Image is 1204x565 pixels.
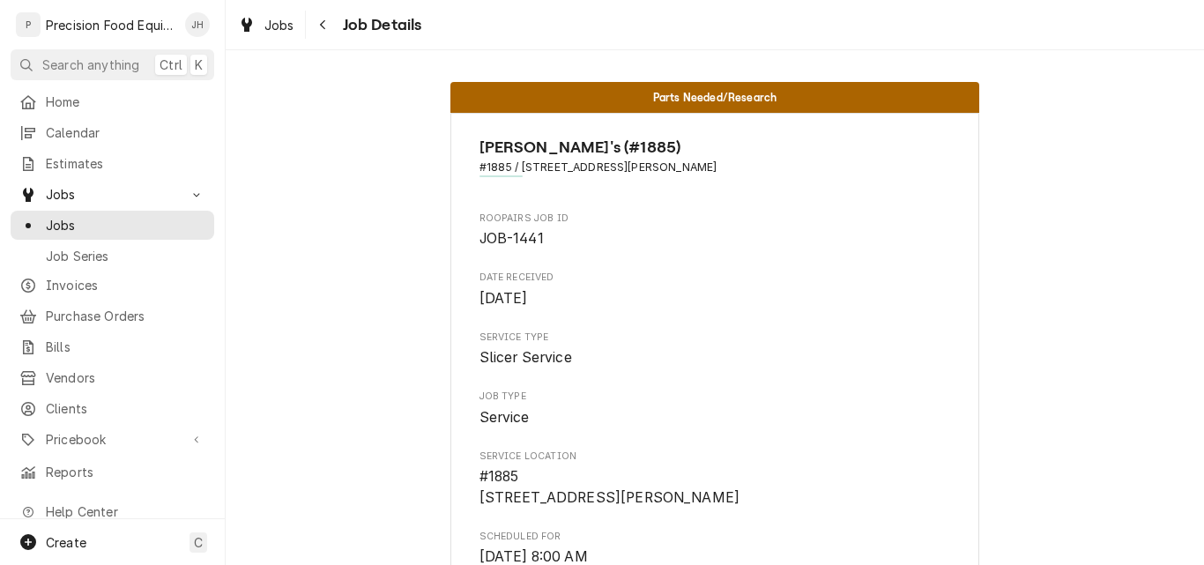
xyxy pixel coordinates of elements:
[479,212,951,226] span: Roopairs Job ID
[160,56,182,74] span: Ctrl
[11,242,214,271] a: Job Series
[46,430,179,449] span: Pricebook
[11,49,214,80] button: Search anythingCtrlK
[479,228,951,249] span: Roopairs Job ID
[479,212,951,249] div: Roopairs Job ID
[479,466,951,508] span: Service Location
[11,497,214,526] a: Go to Help Center
[479,271,951,309] div: Date Received
[46,463,205,481] span: Reports
[46,123,205,142] span: Calendar
[11,363,214,392] a: Vendors
[479,347,951,368] span: Service Type
[479,160,951,175] span: Address
[309,11,338,39] button: Navigate back
[11,332,214,361] a: Bills
[11,87,214,116] a: Home
[42,56,139,74] span: Search anything
[653,92,777,103] span: Parts Needed/Research
[450,82,979,113] div: Status
[479,450,951,464] span: Service Location
[479,390,951,404] span: Job Type
[16,12,41,37] div: P
[46,154,205,173] span: Estimates
[46,185,179,204] span: Jobs
[264,16,294,34] span: Jobs
[11,118,214,147] a: Calendar
[46,276,205,294] span: Invoices
[185,12,210,37] div: JH
[11,211,214,240] a: Jobs
[46,247,205,265] span: Job Series
[11,425,214,454] a: Go to Pricebook
[479,409,530,426] span: Service
[479,349,572,366] span: Slicer Service
[11,271,214,300] a: Invoices
[479,468,740,506] span: #1885 [STREET_ADDRESS][PERSON_NAME]
[11,301,214,331] a: Purchase Orders
[46,338,205,356] span: Bills
[479,290,528,307] span: [DATE]
[195,56,203,74] span: K
[479,450,951,509] div: Service Location
[11,394,214,423] a: Clients
[479,230,544,247] span: JOB-1441
[479,136,951,190] div: Client Information
[185,12,210,37] div: Jason Hertel's Avatar
[46,368,205,387] span: Vendors
[194,533,203,552] span: C
[479,548,588,565] span: [DATE] 8:00 AM
[479,390,951,427] div: Job Type
[479,530,951,544] span: Scheduled For
[46,535,86,550] span: Create
[46,16,175,34] div: Precision Food Equipment LLC
[46,93,205,111] span: Home
[46,399,205,418] span: Clients
[479,288,951,309] span: Date Received
[46,216,205,234] span: Jobs
[479,271,951,285] span: Date Received
[338,13,422,37] span: Job Details
[479,136,951,160] span: Name
[11,457,214,487] a: Reports
[479,331,951,368] div: Service Type
[11,180,214,209] a: Go to Jobs
[11,149,214,178] a: Estimates
[479,331,951,345] span: Service Type
[46,307,205,325] span: Purchase Orders
[231,11,301,40] a: Jobs
[479,407,951,428] span: Job Type
[46,502,204,521] span: Help Center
